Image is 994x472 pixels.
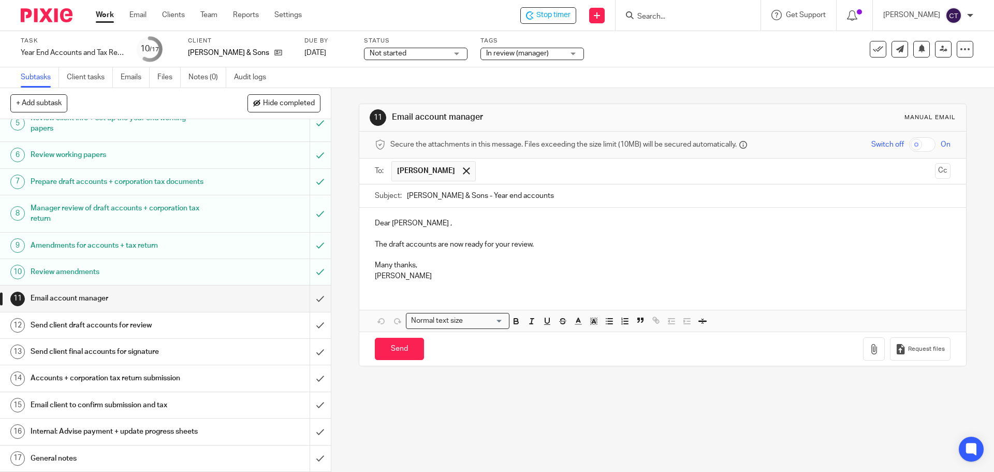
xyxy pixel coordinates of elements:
p: [PERSON_NAME] [883,10,940,20]
label: Task [21,37,124,45]
p: Many thanks, [375,260,950,270]
a: Settings [274,10,302,20]
div: 12 [10,318,25,333]
p: [PERSON_NAME] & Sons [188,48,269,58]
p: [PERSON_NAME] [375,271,950,281]
div: 10 [10,265,25,279]
div: 13 [10,345,25,359]
h1: Accounts + corporation tax return submission [31,370,210,386]
div: 5 [10,116,25,131]
div: 15 [10,398,25,412]
h1: Email account manager [31,291,210,306]
h1: Send client draft accounts for review [31,318,210,333]
button: Request files [890,337,950,361]
span: On [941,139,951,150]
div: 6 [10,148,25,162]
img: Pixie [21,8,72,22]
h1: Email client to confirm submission and tax [31,397,210,413]
div: Thorne & Sons - Year End Accounts and Tax Return [520,7,576,24]
small: /17 [150,47,159,52]
h1: Review amendments [31,264,210,280]
a: Client tasks [67,67,113,88]
h1: Review working papers [31,147,210,163]
p: The draft accounts are now ready for your review. [375,239,950,250]
h1: Manager review of draft accounts + corporation tax return [31,201,210,227]
div: 11 [10,292,25,306]
div: Manual email [904,113,956,122]
h1: Email account manager [392,112,685,123]
div: 10 [140,43,159,55]
div: 16 [10,424,25,439]
input: Send [375,338,424,360]
div: Search for option [406,313,509,329]
h1: General notes [31,451,210,466]
span: Hide completed [263,99,315,108]
a: Team [200,10,217,20]
div: Year End Accounts and Tax Return [21,48,124,58]
a: Emails [121,67,150,88]
label: Subject: [375,191,402,201]
div: 11 [370,109,386,126]
span: Secure the attachments in this message. Files exceeding the size limit (10MB) will be secured aut... [390,139,737,150]
a: Subtasks [21,67,59,88]
div: 14 [10,371,25,386]
h1: Amendments for accounts + tax return [31,238,210,253]
div: 17 [10,451,25,466]
label: Status [364,37,467,45]
h1: Internal: Advise payment + update progress sheets [31,424,210,439]
div: 8 [10,206,25,221]
a: Files [157,67,181,88]
span: [PERSON_NAME] [397,166,455,176]
label: Client [188,37,291,45]
a: Audit logs [234,67,274,88]
span: Stop timer [536,10,571,21]
span: Get Support [786,11,826,19]
a: Email [129,10,147,20]
button: Cc [935,163,951,179]
span: In review (manager) [486,50,549,57]
label: Tags [480,37,584,45]
a: Work [96,10,114,20]
input: Search for option [466,316,503,326]
button: Hide completed [247,94,320,112]
span: Not started [370,50,406,57]
button: + Add subtask [10,94,67,112]
span: Switch off [871,139,904,150]
p: Dear [PERSON_NAME] , [375,218,950,228]
img: svg%3E [945,7,962,24]
label: Due by [304,37,351,45]
h1: Send client final accounts for signature [31,344,210,360]
span: Normal text size [408,316,465,326]
div: 9 [10,238,25,253]
a: Clients [162,10,185,20]
h1: Prepare draft accounts + corporation tax documents [31,174,210,190]
span: [DATE] [304,49,326,56]
label: To: [375,166,386,176]
input: Search [636,12,729,22]
div: 7 [10,175,25,189]
span: Request files [908,345,945,353]
h1: Review client info + set up the year end working papers [31,110,210,137]
a: Notes (0) [188,67,226,88]
a: Reports [233,10,259,20]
